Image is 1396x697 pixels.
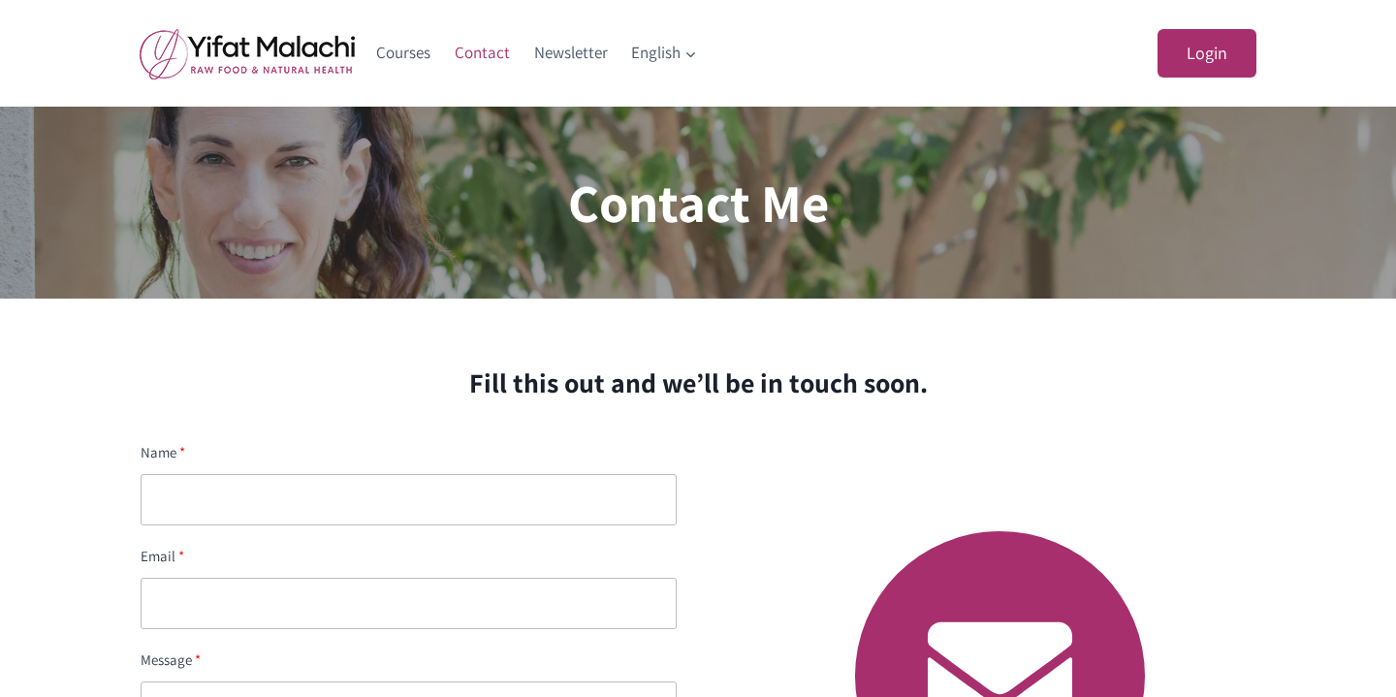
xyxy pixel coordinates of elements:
[141,441,677,464] div: Name
[443,30,523,77] a: Contact
[141,649,677,672] div: Message
[365,30,710,77] nav: Primary Navigation
[631,40,697,66] span: English
[141,545,677,568] div: Email
[140,28,355,79] img: yifat_logo41_en.png
[1158,29,1256,79] a: Login
[619,30,710,77] a: English
[522,30,619,77] a: Newsletter
[365,30,443,77] a: Courses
